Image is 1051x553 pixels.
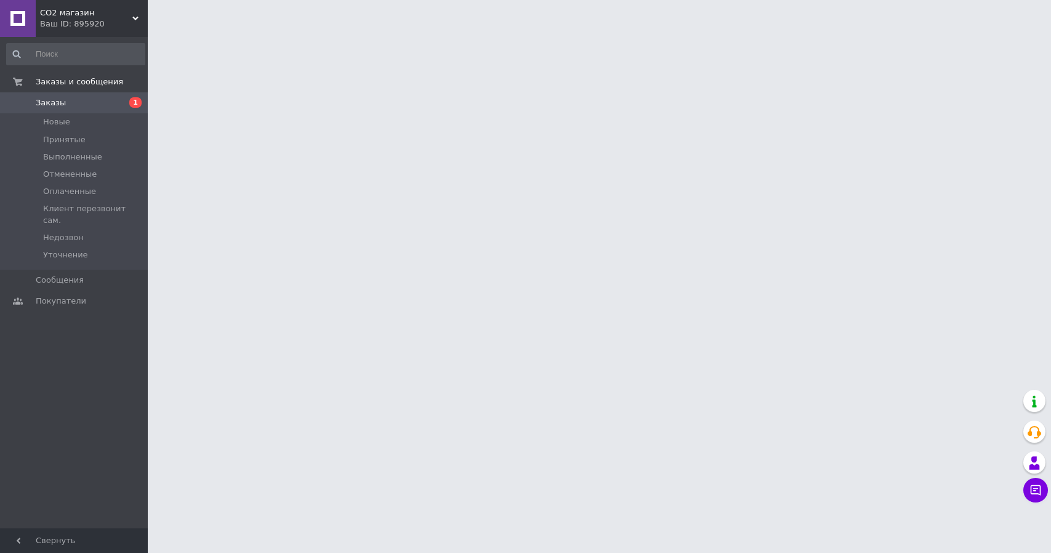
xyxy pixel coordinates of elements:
[43,249,88,260] span: Уточнение
[43,116,70,127] span: Новые
[43,186,96,197] span: Оплаченные
[36,296,86,307] span: Покупатели
[43,169,97,180] span: Отмененные
[40,7,132,18] span: СО2 магазин
[40,18,148,30] div: Ваш ID: 895920
[129,97,142,108] span: 1
[43,203,144,225] span: Клиент перезвонит сам.
[43,232,84,243] span: Недозвон
[36,76,123,87] span: Заказы и сообщения
[43,151,102,163] span: Выполненные
[36,275,84,286] span: Сообщения
[6,43,145,65] input: Поиск
[36,97,66,108] span: Заказы
[1023,478,1048,503] button: Чат с покупателем
[43,134,86,145] span: Принятые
